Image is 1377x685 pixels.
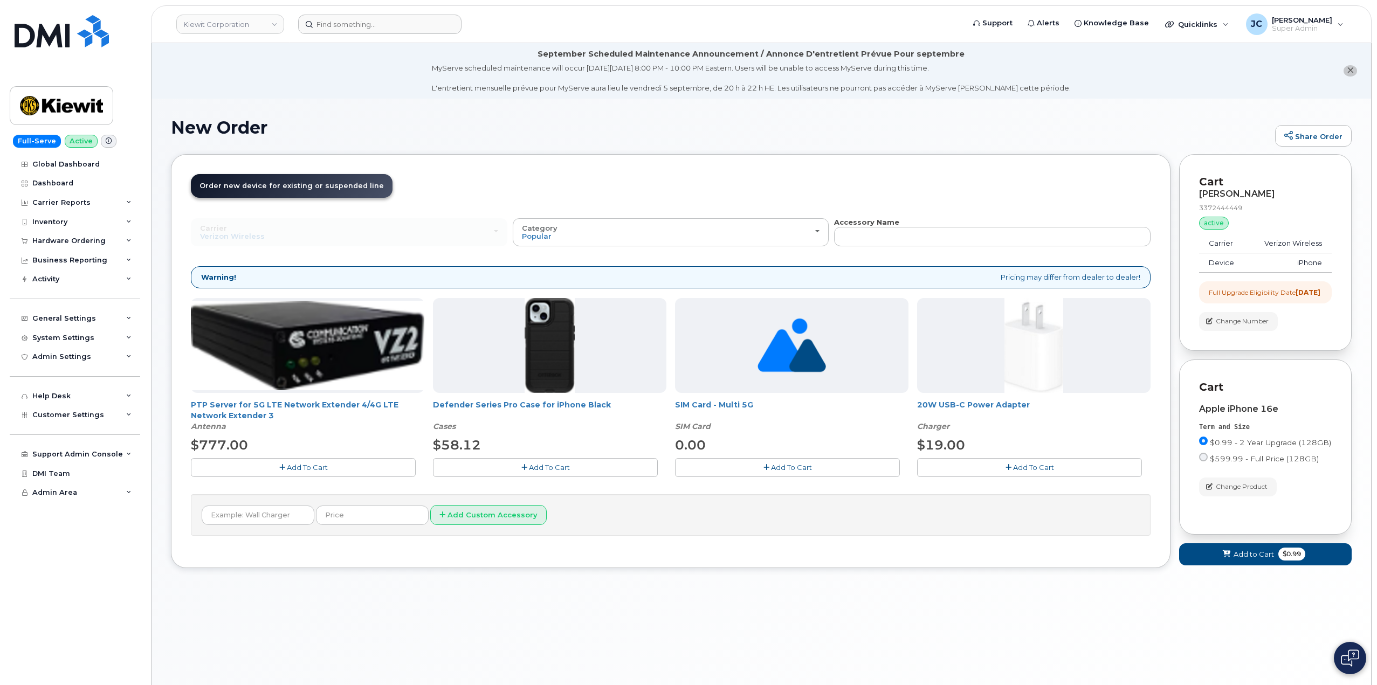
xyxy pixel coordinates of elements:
[287,463,328,472] span: Add To Cart
[171,118,1270,137] h1: New Order
[675,400,753,410] a: SIM Card - Multi 5G
[758,298,826,393] img: no_image_found-2caef05468ed5679b831cfe6fc140e25e0c280774317ffc20a367ab7fd17291e.png
[1199,203,1332,212] div: 3372444449
[525,298,575,393] img: defenderiphone14.png
[1013,463,1054,472] span: Add To Cart
[433,421,456,431] em: Cases
[433,437,481,453] span: $58.12
[1199,437,1208,445] input: $0.99 - 2 Year Upgrade (128GB)
[917,458,1142,477] button: Add To Cart
[529,463,570,472] span: Add To Cart
[1278,548,1305,561] span: $0.99
[1344,65,1357,77] button: close notification
[1199,423,1332,432] div: Term and Size
[771,463,812,472] span: Add To Cart
[522,232,552,240] span: Popular
[1216,482,1268,492] span: Change Product
[675,399,908,432] div: SIM Card - Multi 5G
[1199,312,1278,331] button: Change Number
[191,437,248,453] span: $777.00
[199,182,384,190] span: Order new device for existing or suspended line
[675,421,711,431] em: SIM Card
[433,400,611,410] a: Defender Series Pro Case for iPhone Black
[834,218,899,226] strong: Accessory Name
[191,399,424,432] div: PTP Server for 5G LTE Network Extender 4/4G LTE Network Extender 3
[1199,478,1277,496] button: Change Product
[1199,234,1248,253] td: Carrier
[191,266,1151,288] div: Pricing may differ from dealer to dealer!
[1210,454,1319,463] span: $599.99 - Full Price (128GB)
[433,458,658,477] button: Add To Cart
[316,506,429,525] input: Price
[1199,217,1229,230] div: active
[191,458,416,477] button: Add To Cart
[917,421,949,431] em: Charger
[1004,298,1063,393] img: apple20w.jpg
[1248,253,1332,273] td: iPhone
[1216,316,1269,326] span: Change Number
[538,49,965,60] div: September Scheduled Maintenance Announcement / Annonce D'entretient Prévue Pour septembre
[432,63,1071,93] div: MyServe scheduled maintenance will occur [DATE][DATE] 8:00 PM - 10:00 PM Eastern. Users will be u...
[513,218,829,246] button: Category Popular
[202,506,314,525] input: Example: Wall Charger
[1199,174,1332,190] p: Cart
[1199,189,1332,199] div: [PERSON_NAME]
[430,505,547,525] button: Add Custom Accessory
[1199,404,1332,414] div: Apple iPhone 16e
[1341,649,1359,667] img: Open chat
[917,437,965,453] span: $19.00
[1234,549,1274,559] span: Add to Cart
[1248,234,1332,253] td: Verizon Wireless
[191,421,226,431] em: Antenna
[1179,543,1352,565] button: Add to Cart $0.99
[522,224,557,232] span: Category
[1199,379,1332,395] p: Cart
[1275,125,1352,147] a: Share Order
[1199,453,1208,461] input: $599.99 - Full Price (128GB)
[201,272,236,282] strong: Warning!
[1199,253,1248,273] td: Device
[675,437,706,453] span: 0.00
[191,400,398,420] a: PTP Server for 5G LTE Network Extender 4/4G LTE Network Extender 3
[191,301,424,390] img: Casa_Sysem.png
[917,400,1030,410] a: 20W USB-C Power Adapter
[675,458,900,477] button: Add To Cart
[433,399,666,432] div: Defender Series Pro Case for iPhone Black
[917,399,1151,432] div: 20W USB-C Power Adapter
[1296,288,1320,296] strong: [DATE]
[1209,288,1320,297] div: Full Upgrade Eligibility Date
[1210,438,1331,447] span: $0.99 - 2 Year Upgrade (128GB)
